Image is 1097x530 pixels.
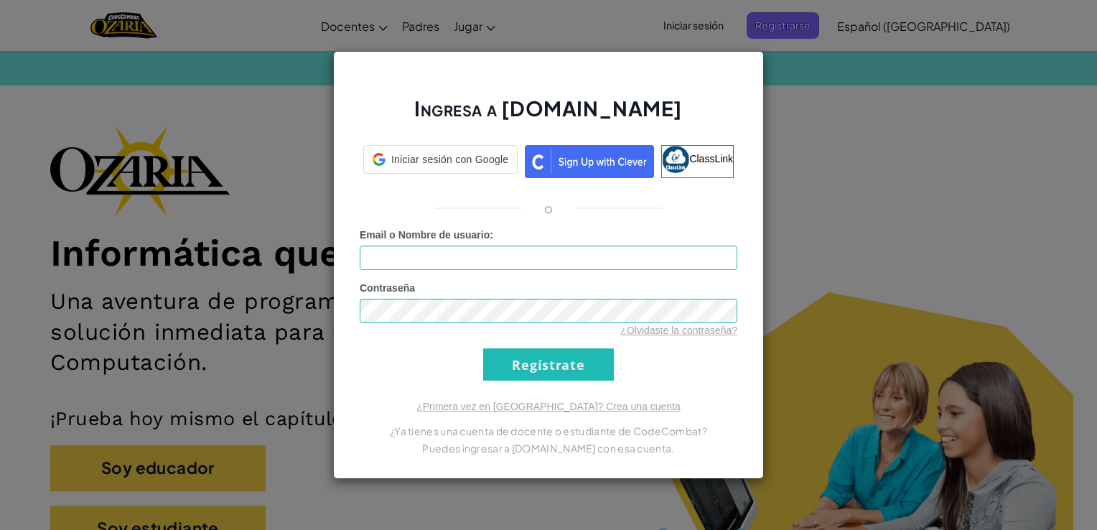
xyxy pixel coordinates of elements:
[360,440,737,457] p: Puedes ingresar a [DOMAIN_NAME] con esa cuenta.
[544,200,553,217] p: o
[360,422,737,440] p: ¿Ya tienes una cuenta de docente o estudiante de CodeCombat?
[360,228,493,242] label: :
[360,229,490,241] span: Email o Nombre de usuario
[363,145,518,174] div: Iniciar sesión con Google
[360,282,415,294] span: Contraseña
[416,401,681,412] a: ¿Primera vez en [GEOGRAPHIC_DATA]? Crea una cuenta
[689,153,733,164] span: ClassLink
[662,146,689,173] img: classlink-logo-small.png
[525,145,654,178] img: clever_sso_button@2x.png
[363,145,518,178] a: Iniciar sesión con Google
[483,348,614,381] input: Regístrate
[620,325,737,336] a: ¿Olvidaste la contraseña?
[360,95,737,136] h2: Ingresa a [DOMAIN_NAME]
[391,152,508,167] span: Iniciar sesión con Google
